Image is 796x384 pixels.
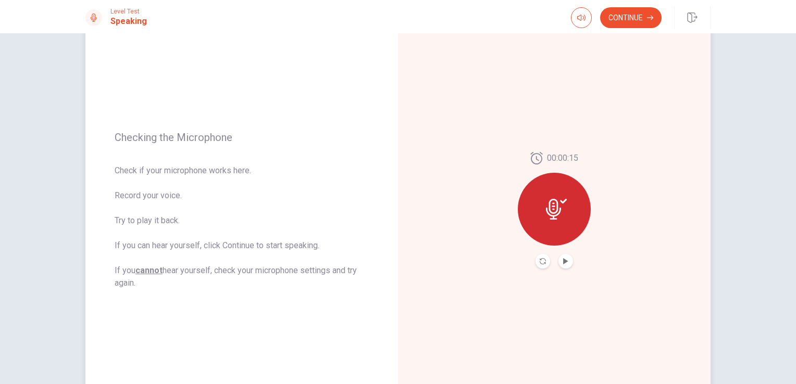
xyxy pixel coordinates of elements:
[110,15,147,28] h1: Speaking
[110,8,147,15] span: Level Test
[115,131,369,144] span: Checking the Microphone
[115,164,369,289] span: Check if your microphone works here. Record your voice. Try to play it back. If you can hear your...
[558,254,573,268] button: Play Audio
[135,265,163,275] u: cannot
[536,254,550,268] button: Record Again
[547,152,578,164] span: 00:00:15
[600,7,662,28] button: Continue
